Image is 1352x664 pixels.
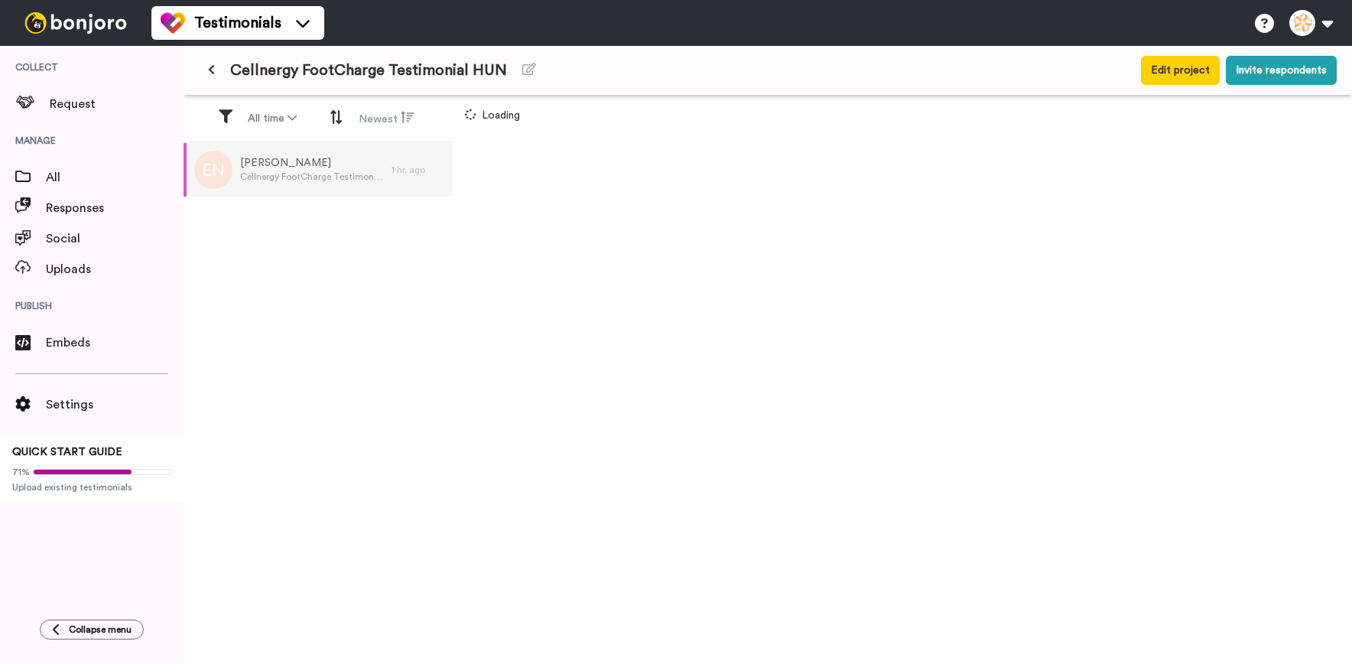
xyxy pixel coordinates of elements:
span: Responses [46,199,184,217]
img: bj-logo-header-white.svg [18,12,133,34]
span: Uploads [46,260,184,278]
button: Invite respondents [1226,56,1337,85]
button: Newest [349,104,424,133]
span: QUICK START GUIDE [12,447,122,457]
span: Request [50,95,184,113]
button: All time [239,105,306,132]
span: All [46,168,184,187]
span: Embeds [46,334,184,352]
span: Collapse menu [69,623,132,636]
span: 71% [12,466,30,478]
a: [PERSON_NAME]Cellnergy FootCharge Testimonial HUN1 hr. ago [184,143,453,197]
img: en.png [194,151,232,189]
span: Upload existing testimonials [12,481,171,493]
img: tm-color.svg [161,11,185,35]
span: Cellnergy FootCharge Testimonial HUN [240,171,384,183]
span: Social [46,229,184,248]
button: Collapse menu [40,620,144,640]
div: 1 hr. ago [392,164,445,176]
span: Testimonials [194,12,281,34]
span: Settings [46,395,184,414]
button: Edit project [1141,56,1220,85]
span: [PERSON_NAME] [240,155,384,171]
span: Cellnergy FootCharge Testimonial HUN [230,60,507,81]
